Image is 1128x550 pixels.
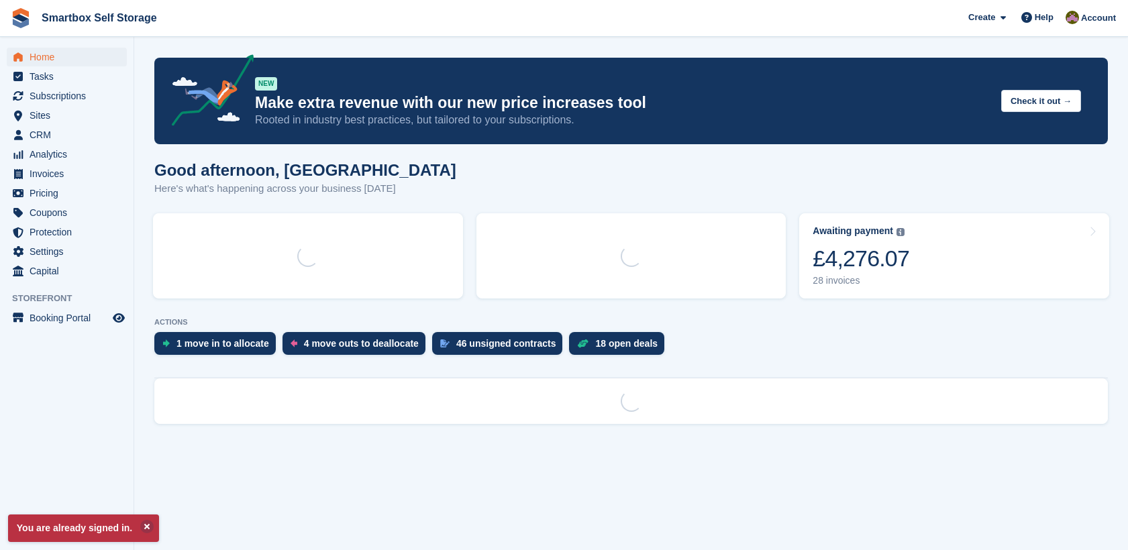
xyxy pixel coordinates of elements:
div: Awaiting payment [813,225,893,237]
img: icon-info-grey-7440780725fd019a000dd9b08b2336e03edf1995a4989e88bcd33f0948082b44.svg [896,228,905,236]
img: price-adjustments-announcement-icon-8257ccfd72463d97f412b2fc003d46551f7dbcb40ab6d574587a9cd5c0d94... [160,54,254,131]
a: menu [7,242,127,261]
button: Check it out → [1001,90,1081,112]
div: 4 move outs to deallocate [304,338,419,349]
a: menu [7,48,127,66]
span: Tasks [30,67,110,86]
div: NEW [255,77,277,91]
a: Smartbox Self Storage [36,7,162,29]
a: menu [7,125,127,144]
span: Subscriptions [30,87,110,105]
span: Account [1081,11,1116,25]
p: Here's what's happening across your business [DATE] [154,181,456,197]
a: menu [7,184,127,203]
span: Storefront [12,292,134,305]
a: menu [7,309,127,327]
a: menu [7,262,127,280]
span: Coupons [30,203,110,222]
img: move_ins_to_allocate_icon-fdf77a2bb77ea45bf5b3d319d69a93e2d87916cf1d5bf7949dd705db3b84f3ca.svg [162,339,170,347]
span: Settings [30,242,110,261]
img: deal-1b604bf984904fb50ccaf53a9ad4b4a5d6e5aea283cecdc64d6e3604feb123c2.svg [577,339,588,348]
span: Home [30,48,110,66]
a: Preview store [111,310,127,326]
a: menu [7,67,127,86]
a: 46 unsigned contracts [432,332,570,362]
img: contract_signature_icon-13c848040528278c33f63329250d36e43548de30e8caae1d1a13099fd9432cc5.svg [440,339,450,347]
div: £4,276.07 [813,245,909,272]
img: Kayleigh Devlin [1066,11,1079,24]
span: Sites [30,106,110,125]
a: menu [7,223,127,241]
span: Help [1035,11,1054,24]
span: Analytics [30,145,110,164]
div: 1 move in to allocate [176,338,269,349]
img: stora-icon-8386f47178a22dfd0bd8f6a31ec36ba5ce8667c1dd55bd0f319d3a0aa187defe.svg [11,8,31,28]
div: 18 open deals [595,338,658,349]
p: You are already signed in. [8,514,159,542]
p: Make extra revenue with our new price increases tool [255,93,990,113]
span: Pricing [30,184,110,203]
h1: Good afternoon, [GEOGRAPHIC_DATA] [154,161,456,179]
span: CRM [30,125,110,144]
img: move_outs_to_deallocate_icon-f764333ba52eb49d3ac5e1228854f67142a1ed5810a6f6cc68b1a99e826820c5.svg [291,339,297,347]
div: 46 unsigned contracts [456,338,556,349]
span: Capital [30,262,110,280]
div: 28 invoices [813,275,909,286]
p: Rooted in industry best practices, but tailored to your subscriptions. [255,113,990,127]
a: menu [7,203,127,222]
a: 4 move outs to deallocate [283,332,432,362]
a: 1 move in to allocate [154,332,283,362]
span: Invoices [30,164,110,183]
a: Awaiting payment £4,276.07 28 invoices [799,213,1109,298]
p: ACTIONS [154,318,1108,327]
a: menu [7,164,127,183]
span: Protection [30,223,110,241]
a: 18 open deals [569,332,671,362]
span: Booking Portal [30,309,110,327]
a: menu [7,106,127,125]
span: Create [968,11,995,24]
a: menu [7,145,127,164]
a: menu [7,87,127,105]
